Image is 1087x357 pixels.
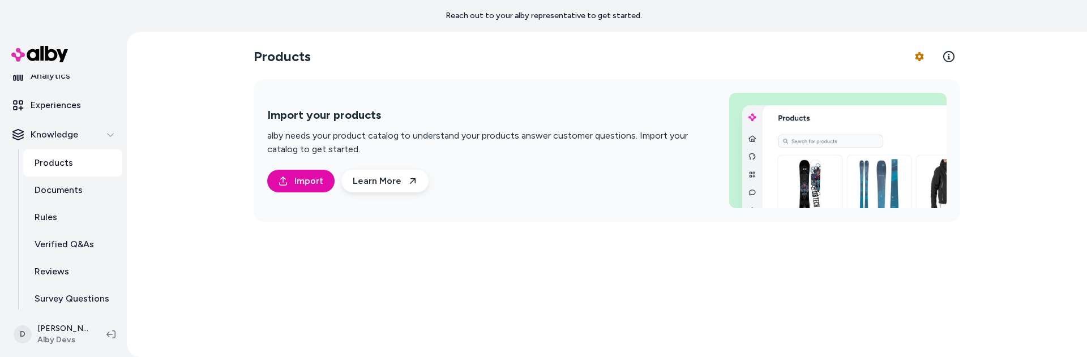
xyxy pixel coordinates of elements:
a: Analytics [5,62,122,89]
a: Learn More [341,170,429,192]
img: Import your products [729,93,947,208]
img: alby Logo [11,46,68,62]
p: Rules [35,210,57,224]
h2: Import your products [267,108,702,122]
span: Alby Devs [37,334,88,346]
button: D[PERSON_NAME]Alby Devs [7,316,97,352]
p: Products [35,156,73,170]
span: Import [294,174,323,188]
p: Verified Q&As [35,238,94,251]
a: Survey Questions [23,285,122,312]
a: Reviews [23,258,122,285]
p: Knowledge [31,128,78,141]
a: Experiences [5,92,122,119]
a: Products [23,149,122,177]
p: alby needs your product catalog to understand your products answer customer questions. Import you... [267,129,702,156]
a: Rules [23,204,122,231]
p: Survey Questions [35,292,109,306]
p: Reach out to your alby representative to get started. [446,10,642,21]
a: Import [267,170,335,192]
button: Knowledge [5,121,122,148]
h2: Products [254,48,311,66]
a: Verified Q&As [23,231,122,258]
p: [PERSON_NAME] [37,323,88,334]
p: Experiences [31,98,81,112]
p: Analytics [31,69,70,83]
p: Reviews [35,265,69,278]
span: D [14,325,32,343]
a: Documents [23,177,122,204]
p: Documents [35,183,83,197]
